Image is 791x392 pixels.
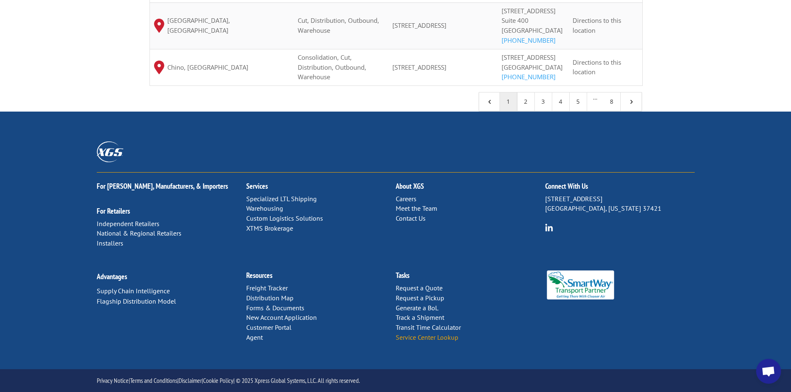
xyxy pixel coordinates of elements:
a: Service Center Lookup [396,333,458,341]
img: xgs-icon-map-pin-red.svg [154,19,164,32]
span: [STREET_ADDRESS] [502,7,556,15]
a: 3 [535,93,552,111]
div: Open chat [756,359,781,384]
a: Flagship Distribution Model [97,297,176,305]
span: 4 [486,98,493,105]
span: [GEOGRAPHIC_DATA], [GEOGRAPHIC_DATA] [167,16,289,36]
span: [GEOGRAPHIC_DATA] [502,63,563,71]
a: Independent Retailers [97,219,159,228]
p: [STREET_ADDRESS] [GEOGRAPHIC_DATA], [US_STATE] 37421 [545,194,695,214]
a: Request a Quote [396,284,443,292]
a: National & Regional Retailers [97,229,181,237]
span: [STREET_ADDRESS] [392,21,446,29]
span: Suite 400 [502,16,529,24]
a: Transit Time Calculator [396,323,461,331]
a: Specialized LTL Shipping [246,195,317,203]
a: Advantages [97,272,127,281]
span: Consolidation, Cut, Distribution, Outbound, Warehouse [298,53,366,81]
a: Warehousing [246,204,283,212]
a: Supply Chain Intelligence [97,287,170,295]
p: | | | | © 2025 Xpress Global Systems, LLC. All rights reserved. [97,375,695,386]
a: Installers [97,239,123,247]
a: 5 [570,93,587,111]
img: group-6 [545,224,553,231]
img: XGS_Logos_ALL_2024_All_White [97,141,123,162]
span: [STREET_ADDRESS] [502,53,556,61]
a: Distribution Map [246,294,294,302]
a: [PHONE_NUMBER] [502,36,556,44]
a: Agent [246,333,263,341]
span: [STREET_ADDRESS] [392,63,446,71]
h2: Tasks [396,272,545,283]
a: Generate a BoL [396,304,438,312]
span: Directions to this location [573,16,621,34]
span: … [587,93,603,111]
a: 8 [603,93,621,111]
a: New Account Application [246,313,317,321]
a: 2 [517,93,535,111]
a: XTMS Brokerage [246,224,293,232]
a: Terms and Conditions [130,376,177,385]
a: Meet the Team [396,204,437,212]
a: Forms & Documents [246,304,304,312]
img: Smartway_Logo [545,270,616,299]
a: Cookie Policy [203,376,233,385]
a: Disclaimer [179,376,202,385]
span: Cut, Distribution, Outbound, Warehouse [298,16,379,34]
span: [GEOGRAPHIC_DATA] [502,26,563,34]
a: Contact Us [396,214,426,222]
a: Track a Shipment [396,313,444,321]
a: Privacy Notice [97,376,129,385]
a: [PHONE_NUMBER] [502,73,556,81]
a: For Retailers [97,206,130,216]
a: About XGS [396,181,424,191]
a: For [PERSON_NAME], Manufacturers, & Importers [97,181,228,191]
a: Services [246,181,268,191]
span: 5 [627,98,635,105]
a: Custom Logistics Solutions [246,214,323,222]
a: Customer Portal [246,323,291,331]
h2: Connect With Us [545,183,695,194]
a: Careers [396,195,416,203]
a: Request a Pickup [396,294,444,302]
img: xgs-icon-map-pin-red.svg [154,61,164,74]
span: Chino, [GEOGRAPHIC_DATA] [167,63,248,73]
a: Resources [246,270,272,280]
a: 1 [500,93,517,111]
a: Freight Tracker [246,284,288,292]
a: 4 [552,93,570,111]
span: Directions to this location [573,58,621,76]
